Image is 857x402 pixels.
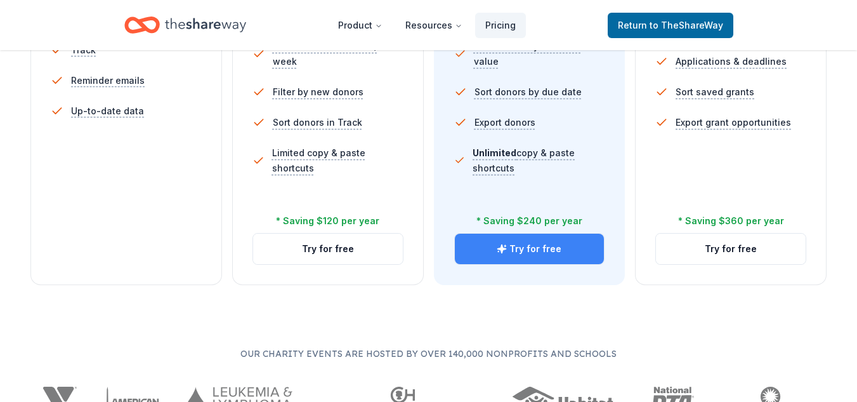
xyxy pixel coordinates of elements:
[272,145,403,176] span: Limited copy & paste shortcuts
[676,115,791,130] span: Export grant opportunities
[676,84,754,100] span: Sort saved grants
[473,147,575,173] span: copy & paste shortcuts
[273,39,403,69] span: 10 new in-kind donors / week
[475,13,526,38] a: Pricing
[650,20,723,30] span: to TheShareWay
[71,73,145,88] span: Reminder emails
[474,115,535,130] span: Export donors
[253,234,403,264] button: Try for free
[30,346,827,361] p: Our charity events are hosted by over 140,000 nonprofits and schools
[276,213,379,229] div: * Saving $120 per year
[395,13,473,38] button: Resources
[71,104,144,119] span: Up-to-date data
[71,43,96,58] span: Track
[273,84,363,100] span: Filter by new donors
[476,213,582,229] div: * Saving $240 per year
[618,18,723,33] span: Return
[608,13,733,38] a: Returnto TheShareWay
[656,234,806,264] button: Try for free
[678,213,784,229] div: * Saving $360 per year
[328,13,393,38] button: Product
[474,39,605,69] span: Sort donors by donation value
[473,147,516,158] span: Unlimited
[124,10,246,40] a: Home
[455,234,605,264] button: Try for free
[328,10,526,40] nav: Main
[474,84,582,100] span: Sort donors by due date
[273,115,362,130] span: Sort donors in Track
[676,54,787,69] span: Applications & deadlines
